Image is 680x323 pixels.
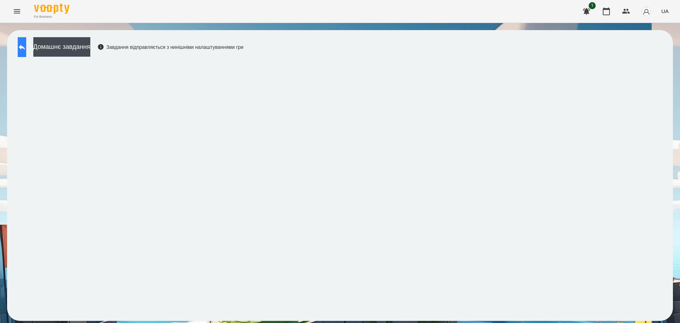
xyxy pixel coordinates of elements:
[641,6,651,16] img: avatar_s.png
[661,7,669,15] span: UA
[97,44,244,51] div: Завдання відправляється з нинішніми налаштуваннями гри
[589,2,596,9] span: 1
[33,37,90,57] button: Домашнє завдання
[34,4,69,14] img: Voopty Logo
[8,3,25,20] button: Menu
[34,15,69,19] span: For Business
[658,5,671,18] button: UA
